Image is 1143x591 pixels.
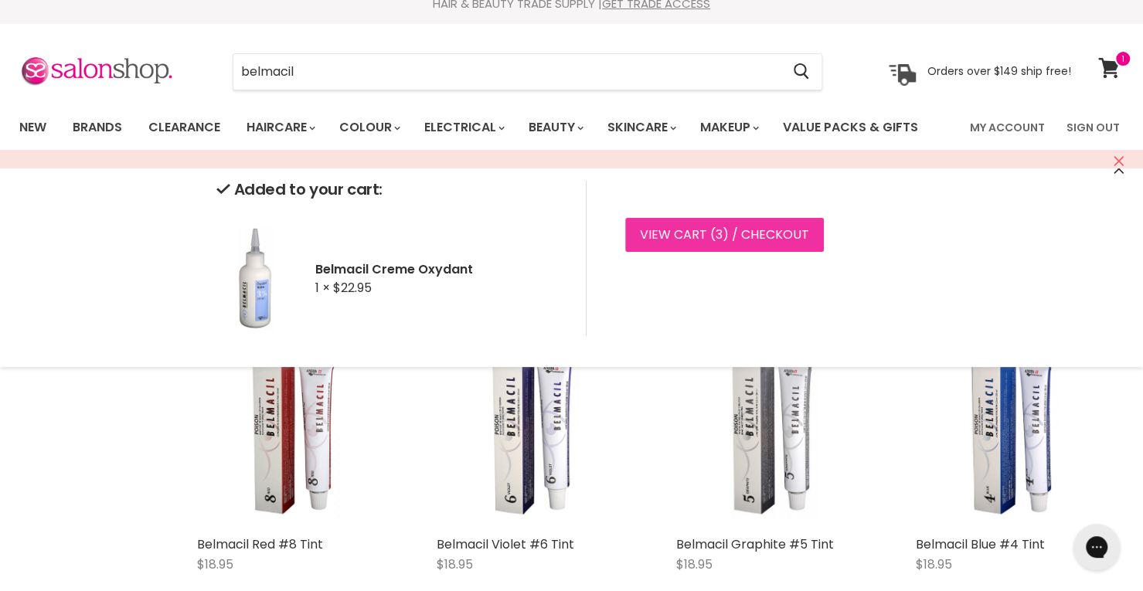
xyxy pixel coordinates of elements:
a: Belmacil Violet #6 Tint [437,535,574,553]
img: Belmacil Creme Oxydant [216,220,294,337]
h2: Added to your cart: [216,181,561,199]
span: $22.95 [333,279,372,297]
a: Belmacil Red #8 Tint [197,535,323,553]
p: Orders over $149 ship free! [927,64,1071,78]
span: $18.95 [197,555,233,573]
a: New [8,111,58,144]
button: Close [1114,154,1124,170]
a: Makeup [689,111,768,144]
button: Search [781,54,822,90]
a: Belmacil Blue #4 Tint [915,335,1108,528]
iframe: Gorgias live chat messenger [1066,518,1128,576]
a: Brands [61,111,134,144]
a: Belmacil Blue #4 Tint [915,535,1044,553]
a: Belmacil Violet #6 Tint [437,335,630,528]
span: 1 × [315,279,330,297]
a: Beauty [517,111,593,144]
a: Colour [328,111,410,144]
img: Belmacil Blue #4 Tint [947,335,1076,528]
span: $18.95 [676,555,713,573]
img: Belmacil Violet #6 Tint [469,335,597,528]
img: Belmacil Red #8 Tint [230,335,358,528]
a: Belmacil Graphite #5 Tint [676,535,834,553]
a: Belmacil Red #8 Tint [197,335,390,528]
span: $18.95 [437,555,473,573]
a: View cart (3) / Checkout [625,218,824,252]
form: Product [233,53,822,90]
a: My Account [961,111,1054,144]
a: Sign Out [1057,111,1129,144]
a: Clearance [137,111,232,144]
h2: Belmacil Creme Oxydant [315,261,561,277]
input: Search [233,54,781,90]
span: $18.95 [915,555,951,573]
a: Haircare [235,111,325,144]
img: Belmacil Graphite #5 Tint [708,335,836,528]
a: Belmacil Graphite #5 Tint [676,335,869,528]
a: Skincare [596,111,685,144]
ul: Main menu [8,105,945,150]
a: Value Packs & Gifts [771,111,930,144]
a: Electrical [413,111,514,144]
span: 3 [716,226,723,243]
